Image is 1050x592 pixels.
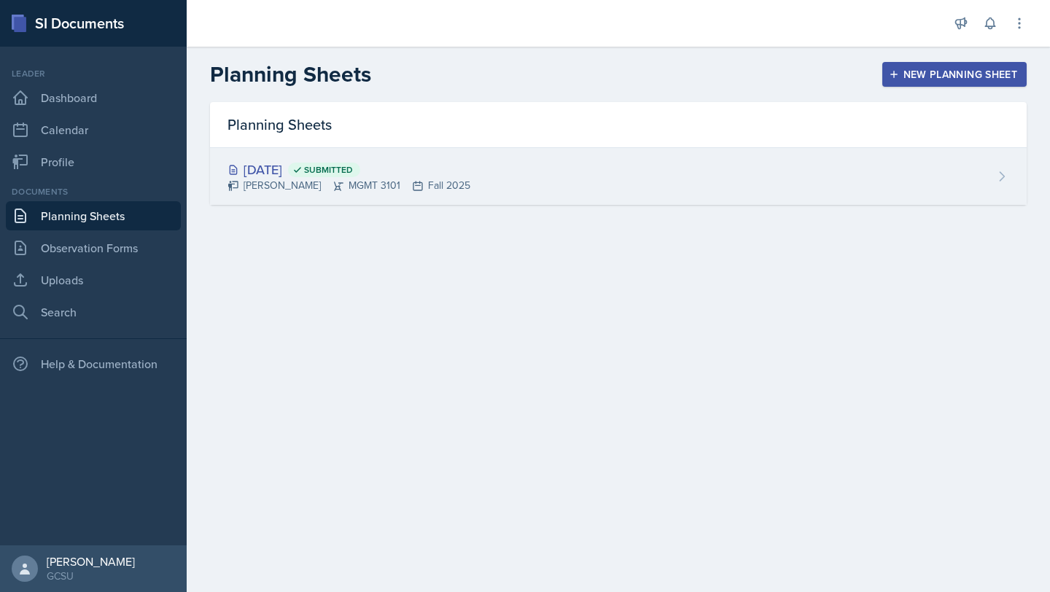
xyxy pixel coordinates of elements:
a: Dashboard [6,83,181,112]
div: Help & Documentation [6,349,181,378]
h2: Planning Sheets [210,61,371,87]
a: Uploads [6,265,181,295]
div: Leader [6,67,181,80]
a: Observation Forms [6,233,181,262]
div: [DATE] [227,160,470,179]
div: [PERSON_NAME] [47,554,135,569]
div: Planning Sheets [210,102,1027,148]
a: Calendar [6,115,181,144]
a: [DATE] Submitted [PERSON_NAME]MGMT 3101Fall 2025 [210,148,1027,205]
a: Search [6,297,181,327]
a: Planning Sheets [6,201,181,230]
div: GCSU [47,569,135,583]
div: [PERSON_NAME] MGMT 3101 Fall 2025 [227,178,470,193]
div: Documents [6,185,181,198]
span: Submitted [304,164,353,176]
div: New Planning Sheet [892,69,1017,80]
button: New Planning Sheet [882,62,1027,87]
a: Profile [6,147,181,176]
